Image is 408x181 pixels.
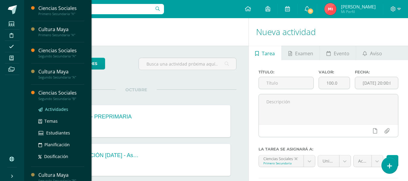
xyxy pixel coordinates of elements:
label: La tarea se asignará a: [259,147,398,151]
label: Fecha: [355,70,398,74]
input: Fecha de entrega [355,77,398,89]
span: Dosificación [44,154,68,159]
a: Tarea [249,46,281,60]
div: Ciencias Sociales [38,89,84,96]
div: Clausura - PREPRIMARIA [68,114,132,120]
a: Temas [38,118,84,124]
span: Estudiantes [46,130,70,136]
div: Primero Secundaria [263,161,299,165]
a: Ciencias Sociales 'A'Primero Secundaria [259,155,315,167]
a: Actividades [38,106,84,113]
a: Dosificación [38,153,84,160]
a: Aviso [356,46,388,60]
a: Evento [320,46,356,60]
div: Primero Secundaria "A" [38,33,84,37]
input: Busca una actividad próxima aquí... [139,58,236,70]
span: Actitudes (5.0%) [358,155,367,167]
a: Actitudes (5.0%) [354,155,383,167]
a: Cultura MayaSegundo Secundaria "A" [38,68,84,79]
div: Cultura Maya [38,68,84,75]
div: Segundo Secundaria "A" [38,75,84,79]
div: Segundo Secundaria "B" [38,97,84,101]
a: Planificación [38,141,84,148]
span: Tarea [262,46,275,61]
span: [PERSON_NAME] [341,4,376,10]
div: Ciencias Sociales [38,5,84,12]
input: Puntos máximos [319,77,350,89]
a: Estudiantes [38,129,84,136]
div: Cultura Maya [38,172,84,179]
input: Título [259,77,314,89]
span: Evento [334,46,349,61]
span: Planificación [44,142,70,147]
span: Aviso [370,46,382,61]
h1: Actividades [31,18,241,46]
h1: Nueva actividad [256,18,401,46]
span: OCTUBRE [116,87,157,92]
img: a812bc87a8533d76724bfb54050ce3c9.png [324,3,336,15]
div: Ciencias Sociales [38,47,84,54]
a: Unidad 4 [318,155,351,167]
a: Examen [282,46,320,60]
label: Título: [259,70,314,74]
div: REVOLUCIÓN [DATE] - Asueto [68,152,140,159]
span: Unidad 4 [323,155,335,167]
span: Mi Perfil [341,9,376,14]
span: Temas [44,118,58,124]
input: Busca un usuario... [28,4,164,14]
div: Segundo Secundaria "A" [38,54,84,58]
a: Ciencias SocialesPrimero Secundaria "A" [38,5,84,16]
span: Actividades [45,106,68,112]
div: Primero Secundaria "A" [38,12,84,16]
div: Cultura Maya [38,26,84,33]
span: 11 [307,8,314,15]
a: Ciencias SocialesSegundo Secundaria "A" [38,47,84,58]
a: Cultura MayaPrimero Secundaria "A" [38,26,84,37]
label: Valor: [319,70,350,74]
a: Ciencias SocialesSegundo Secundaria "B" [38,89,84,101]
div: Ciencias Sociales 'A' [263,155,299,161]
span: Examen [295,46,313,61]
